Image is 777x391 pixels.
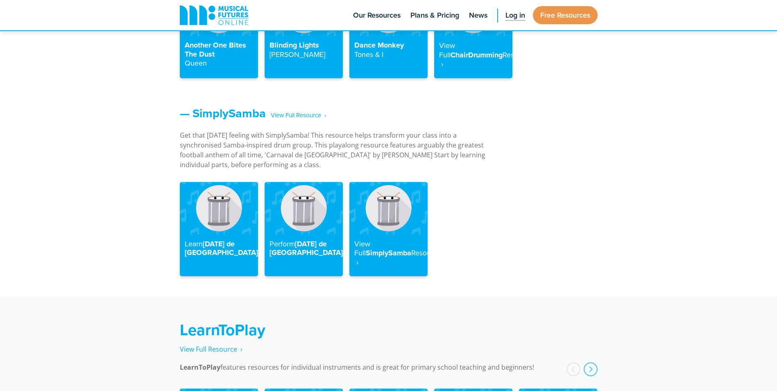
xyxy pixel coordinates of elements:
[353,10,401,21] span: Our Resources
[185,239,203,249] strong: Learn
[266,108,326,123] span: ‎ ‎ ‎ View Full Resource‎‏‏‎ ‎ ›
[185,41,253,68] h4: Another One Bites The Dust
[354,239,370,258] strong: View Full
[354,41,423,59] h4: Dance Monkey
[566,362,580,376] div: prev
[180,318,265,341] strong: LearnToPlay
[265,182,343,276] a: Perform[DATE] de [GEOGRAPHIC_DATA]
[505,10,525,21] span: Log in
[180,182,258,276] a: Learn[DATE] de [GEOGRAPHIC_DATA]
[270,239,295,249] strong: Perform
[185,58,207,68] strong: Queen
[439,40,455,60] strong: View Full
[354,239,423,267] h4: SimplySamba
[180,105,326,122] a: — SimplySamba‎ ‎ ‎ View Full Resource‎‏‏‎ ‎ ›
[270,41,338,59] h4: Blinding Lights
[439,50,532,69] strong: Resource ‎ ›
[349,182,428,276] a: View FullSimplySambaResource ‎ ›
[533,6,598,24] a: Free Resources
[410,10,459,21] span: Plans & Pricing
[270,239,338,257] h4: [DATE] de [GEOGRAPHIC_DATA]
[439,41,507,69] h4: ChairDrumming
[180,363,220,372] strong: LearnToPlay
[584,362,598,376] div: next
[180,362,598,372] p: features resources for individual instruments and is great for primary school teaching and beginn...
[469,10,487,21] span: News
[354,49,383,59] strong: Tones & I
[180,130,499,170] p: Get that [DATE] feeling with SimplySamba! This resource helps transform your class into a synchro...
[354,248,441,267] strong: Resource ‎ ›
[180,345,242,354] a: View Full Resource‎‏‏‎ ‎ ›
[270,49,325,59] strong: [PERSON_NAME]
[185,239,253,257] h4: [DATE] de [GEOGRAPHIC_DATA]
